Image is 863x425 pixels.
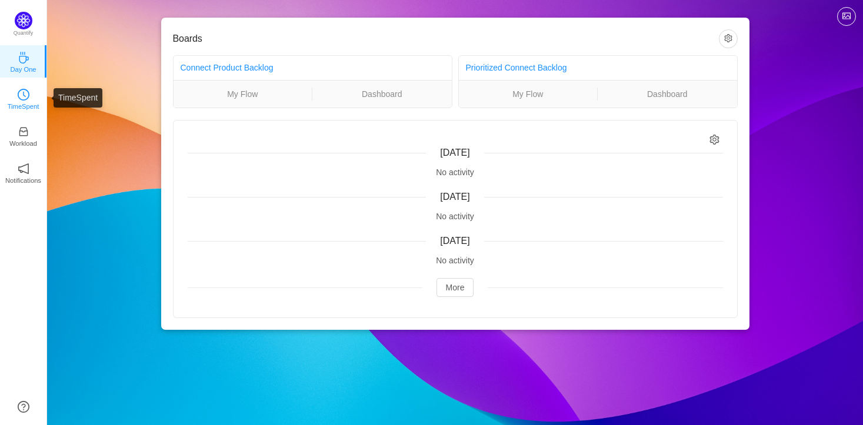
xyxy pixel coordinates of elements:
p: Day One [10,64,36,75]
a: Dashboard [598,88,737,101]
p: Workload [9,138,37,149]
a: Prioritized Connect Backlog [466,63,567,72]
i: icon: clock-circle [18,89,29,101]
p: Quantify [14,29,34,38]
i: icon: coffee [18,52,29,63]
a: icon: coffeeDay One [18,55,29,67]
a: icon: inboxWorkload [18,129,29,141]
a: Connect Product Backlog [181,63,274,72]
a: icon: question-circle [18,401,29,413]
div: No activity [188,210,723,223]
a: Dashboard [312,88,452,101]
div: No activity [188,255,723,267]
img: Quantify [15,12,32,29]
span: [DATE] [440,236,469,246]
i: icon: notification [18,163,29,175]
div: No activity [188,166,723,179]
button: icon: picture [837,7,856,26]
h3: Boards [173,33,719,45]
a: icon: clock-circleTimeSpent [18,92,29,104]
span: [DATE] [440,192,469,202]
button: More [437,278,474,297]
a: My Flow [459,88,598,101]
p: Notifications [5,175,41,186]
p: TimeSpent [8,101,39,112]
i: icon: setting [709,135,719,145]
span: [DATE] [440,148,469,158]
i: icon: inbox [18,126,29,138]
button: icon: setting [719,29,738,48]
a: icon: notificationNotifications [18,166,29,178]
a: My Flow [174,88,312,101]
